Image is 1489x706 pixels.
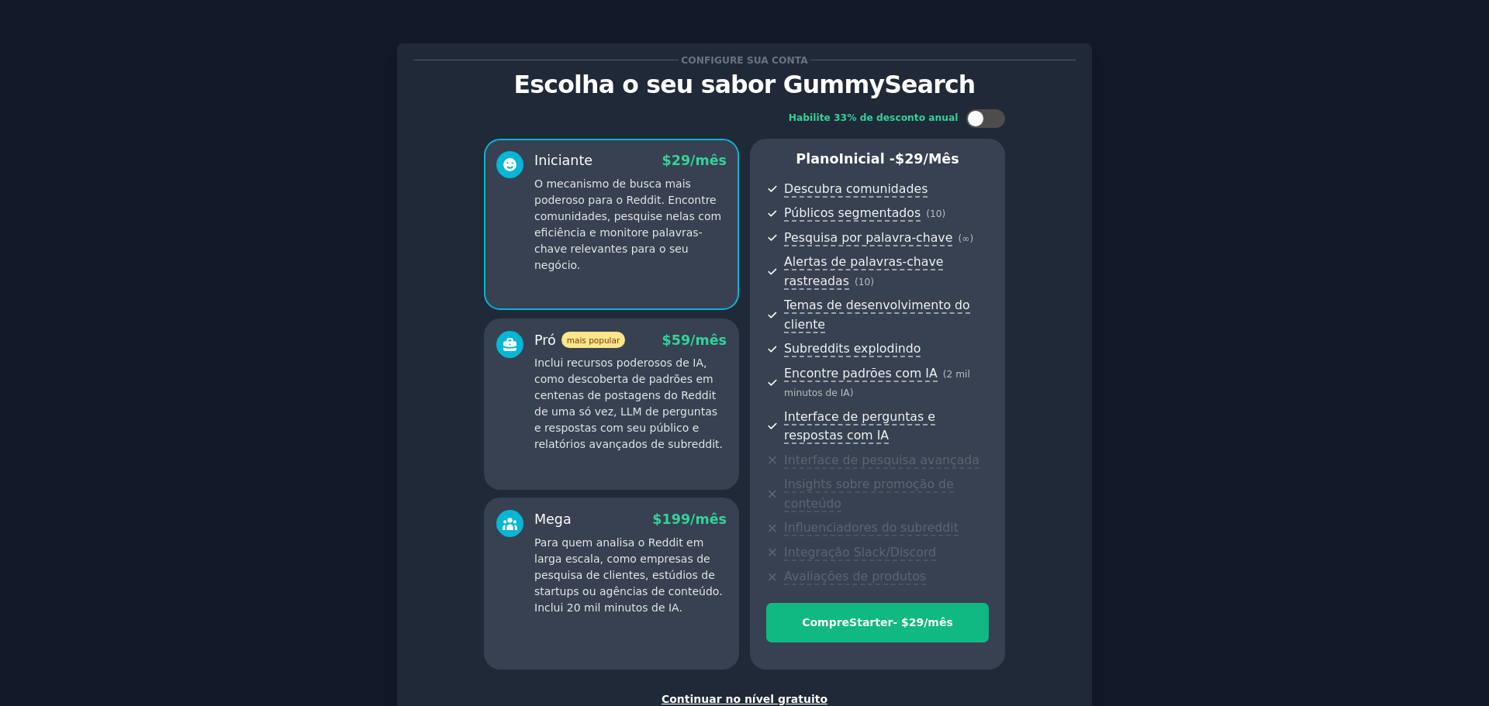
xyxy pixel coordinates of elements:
font: /mês [924,616,953,629]
font: 2 mil minutos de IA [784,369,970,399]
font: - $ [893,616,908,629]
font: $ [662,153,672,168]
font: ( [926,208,930,219]
font: 10 [930,208,942,219]
font: /mês [924,151,959,167]
font: 29 [909,616,924,629]
font: 29 [672,153,690,168]
font: Continuar no nível gratuito [662,693,827,705]
font: Alertas de palavras-chave rastreadas [784,254,943,288]
font: 29 [904,151,923,167]
font: Starter [849,616,893,629]
font: 199 [662,511,691,527]
font: O mecanismo de busca mais poderoso para o Reddit. Encontre comunidades, pesquise nelas com eficiê... [534,177,721,271]
font: $ [662,332,672,348]
font: $ [895,151,904,167]
font: ) [969,233,973,244]
button: CompreStarter- $29/mês [766,603,989,642]
font: ( [958,233,962,244]
font: /mês [690,153,727,168]
font: ∞ [962,233,969,244]
font: /mês [690,511,727,527]
font: Compre [802,616,849,629]
font: Subreddits explodindo [784,341,921,356]
font: Descubra comunidades [784,181,928,196]
font: Pesquisa por palavra-chave [784,230,952,245]
font: ) [942,208,946,219]
font: Plano [796,151,838,167]
font: mais popular [567,336,620,345]
font: ( [943,369,947,380]
font: Iniciante [534,153,592,168]
font: $ [652,511,662,527]
font: Mega [534,511,572,527]
font: Pró [534,332,556,348]
font: Configure sua conta [681,55,807,66]
font: Interface de pesquisa avançada [784,453,979,467]
font: Encontre padrões com IA [784,366,938,381]
font: Escolha o seu sabor GummySearch [514,71,976,98]
font: Inicial - [838,151,895,167]
font: Inclui recursos poderosos de IA, como descoberta de padrões em centenas de postagens do Reddit de... [534,356,723,450]
font: Temas de desenvolvimento do cliente [784,298,970,332]
font: ) [870,277,874,288]
font: Insights sobre promoção de conteúdo [784,477,954,511]
font: 10 [859,277,871,288]
font: ( [855,277,859,288]
font: Avaliações de produtos [784,569,926,584]
font: /mês [690,332,727,348]
font: Habilite 33% de desconto anual [789,112,959,123]
font: Públicos segmentados [784,205,921,220]
font: Integração Slack/Discord [784,545,936,560]
font: Interface de perguntas e respostas com IA [784,409,935,443]
font: Para quem analisa o Reddit em larga escala, como empresas de pesquisa de clientes, estúdios de st... [534,536,723,614]
font: ) [850,387,854,398]
font: Influenciadores do subreddit [784,520,959,535]
font: 59 [672,332,690,348]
